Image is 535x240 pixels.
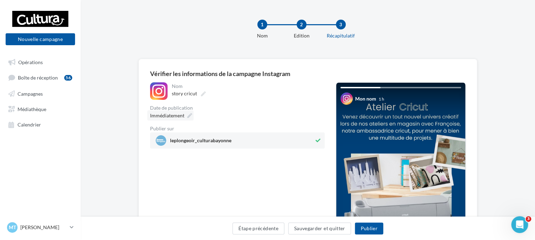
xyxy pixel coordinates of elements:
[9,224,16,231] span: MT
[4,87,76,100] a: Campagnes
[257,20,267,29] div: 1
[336,20,346,29] div: 3
[355,222,383,234] button: Publier
[18,106,46,112] span: Médiathèque
[150,105,325,110] div: Date de publication
[4,71,76,84] a: Boîte de réception56
[20,224,67,231] p: [PERSON_NAME]
[4,118,76,130] a: Calendrier
[379,96,384,102] div: 1 h
[18,122,41,128] span: Calendrier
[526,216,531,222] span: 3
[288,222,351,234] button: Sauvegarder et quitter
[150,126,325,131] div: Publier sur
[170,138,231,146] span: leplongeoir_culturabayonne
[18,90,43,96] span: Campagnes
[511,216,528,233] iframe: Intercom live chat
[6,221,75,234] a: MT [PERSON_NAME]
[4,55,76,68] a: Opérations
[18,59,43,65] span: Opérations
[240,32,285,39] div: Nom
[150,112,184,118] span: Immédiatement
[6,33,75,45] button: Nouvelle campagne
[232,222,284,234] button: Étape précédente
[172,84,323,89] div: Nom
[4,102,76,115] a: Médiathèque
[355,95,376,102] div: Mon nom
[279,32,324,39] div: Edition
[64,75,72,81] div: 56
[297,20,306,29] div: 2
[318,32,363,39] div: Récapitulatif
[172,90,197,96] span: story cricut
[150,70,466,77] div: Vérifier les informations de la campagne Instagram
[18,75,58,81] span: Boîte de réception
